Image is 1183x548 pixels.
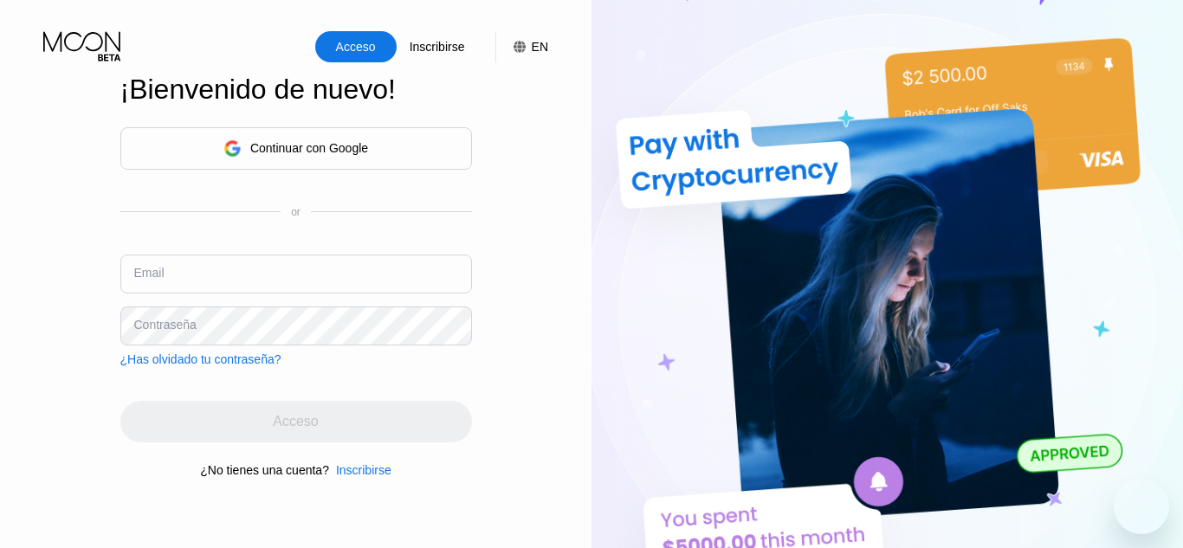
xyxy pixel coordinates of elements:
[329,463,391,477] div: Inscribirse
[334,38,378,55] div: Acceso
[120,352,281,366] div: ¿Has olvidado tu contraseña?
[250,141,368,155] div: Continuar con Google
[291,206,301,218] div: or
[397,31,478,62] div: Inscribirse
[134,266,165,280] div: Email
[134,318,197,332] div: Contraseña
[336,463,391,477] div: Inscribirse
[200,463,329,477] div: ¿No tienes una cuenta?
[532,40,548,54] div: EN
[495,31,548,62] div: EN
[120,127,472,170] div: Continuar con Google
[1114,479,1169,534] iframe: Botón para iniciar la ventana de mensajería
[315,31,397,62] div: Acceso
[120,74,472,106] div: ¡Bienvenido de nuevo!
[408,38,467,55] div: Inscribirse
